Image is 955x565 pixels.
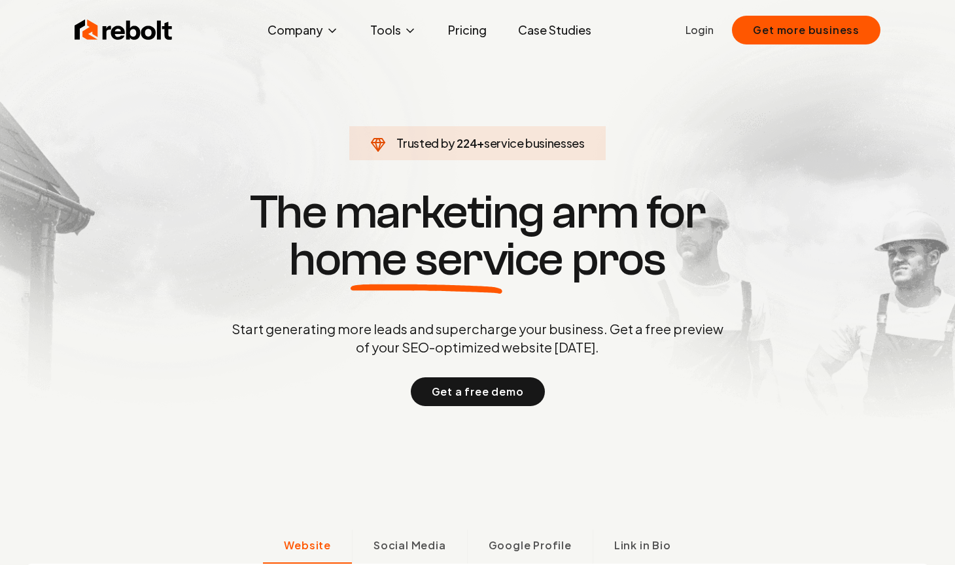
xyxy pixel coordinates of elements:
[373,538,446,553] span: Social Media
[438,17,497,43] a: Pricing
[229,320,726,356] p: Start generating more leads and supercharge your business. Get a free preview of your SEO-optimiz...
[593,530,692,564] button: Link in Bio
[257,17,349,43] button: Company
[484,135,585,150] span: service businesses
[164,189,791,283] h1: The marketing arm for pros
[289,236,563,283] span: home service
[686,22,714,38] a: Login
[489,538,572,553] span: Google Profile
[411,377,545,406] button: Get a free demo
[457,134,477,152] span: 224
[396,135,455,150] span: Trusted by
[467,530,593,564] button: Google Profile
[75,17,173,43] img: Rebolt Logo
[477,135,484,150] span: +
[284,538,331,553] span: Website
[352,530,467,564] button: Social Media
[263,530,352,564] button: Website
[508,17,602,43] a: Case Studies
[732,16,880,44] button: Get more business
[614,538,671,553] span: Link in Bio
[360,17,427,43] button: Tools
